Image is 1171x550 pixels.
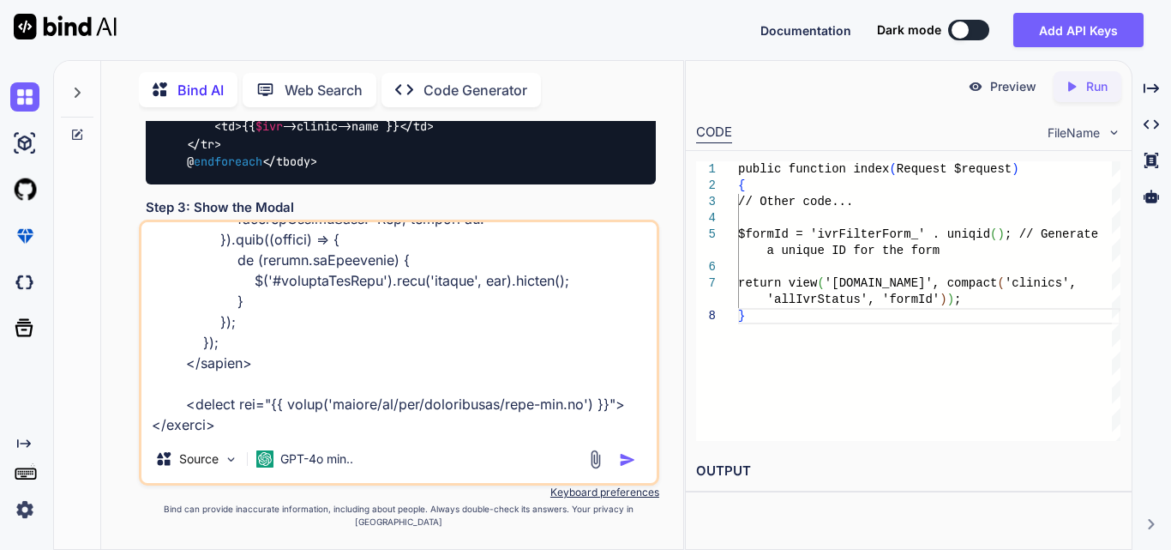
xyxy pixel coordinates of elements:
[767,244,940,257] span: a unique ID for the form
[760,21,851,39] button: Documentation
[619,451,636,468] img: icon
[696,227,716,243] div: 5
[696,178,716,194] div: 2
[696,259,716,275] div: 6
[179,450,219,468] p: Source
[224,452,238,467] img: Pick Models
[997,227,1004,241] span: )
[194,154,262,170] span: endforeach
[10,268,39,297] img: darkCloudIdeIcon
[940,293,946,306] span: )
[14,14,117,39] img: Bind AI
[738,178,745,192] span: {
[889,162,896,176] span: (
[990,78,1036,95] p: Preview
[177,80,224,100] p: Bind AI
[1005,276,1077,290] span: 'clinics',
[738,195,853,209] span: // Other code...
[696,161,716,178] div: 1
[10,495,39,524] img: settings
[760,23,851,38] span: Documentation
[139,503,659,529] p: Bind can provide inaccurate information, including about people. Always double-check its answers....
[423,80,527,100] p: Code Generator
[997,276,1004,290] span: (
[256,450,273,468] img: GPT-4o mini
[686,451,1132,492] h2: OUTPUT
[10,82,39,112] img: chat
[947,293,954,306] span: )
[585,450,605,469] img: attachment
[10,221,39,251] img: premium
[1012,162,1018,176] span: )
[738,227,990,241] span: $formId = 'ivrFilterForm_' . uniqid
[10,129,39,158] img: ai-studio
[990,227,997,241] span: (
[285,80,363,100] p: Web Search
[1013,13,1144,47] button: Add API Keys
[738,162,889,176] span: public function index
[146,198,656,218] h3: Step 3: Show the Modal
[139,486,659,499] p: Keyboard preferences
[817,276,824,290] span: (
[255,119,283,135] span: $ivr
[897,162,1012,176] span: Request $request
[1086,78,1108,95] p: Run
[968,79,983,94] img: preview
[877,21,941,39] span: Dark mode
[696,275,716,292] div: 7
[696,123,732,143] div: CODE
[1048,124,1100,142] span: FileName
[1005,227,1098,241] span: ; // Generate
[10,175,39,204] img: githubLight
[954,293,961,306] span: ;
[1107,125,1121,140] img: chevron down
[696,210,716,227] div: 4
[141,222,657,435] textarea: @loremip('dolorsi.ametconsect') @adipisc('elits', 'Doeius TEM') @incidid('utlabor') @etdo('magna'...
[825,276,998,290] span: '[DOMAIN_NAME]', compact
[738,276,817,290] span: return view
[696,194,716,210] div: 3
[696,308,716,324] div: 8
[738,309,745,323] span: }
[767,293,940,306] span: 'allIvrStatus', 'formId'
[280,450,353,468] p: GPT-4o min..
